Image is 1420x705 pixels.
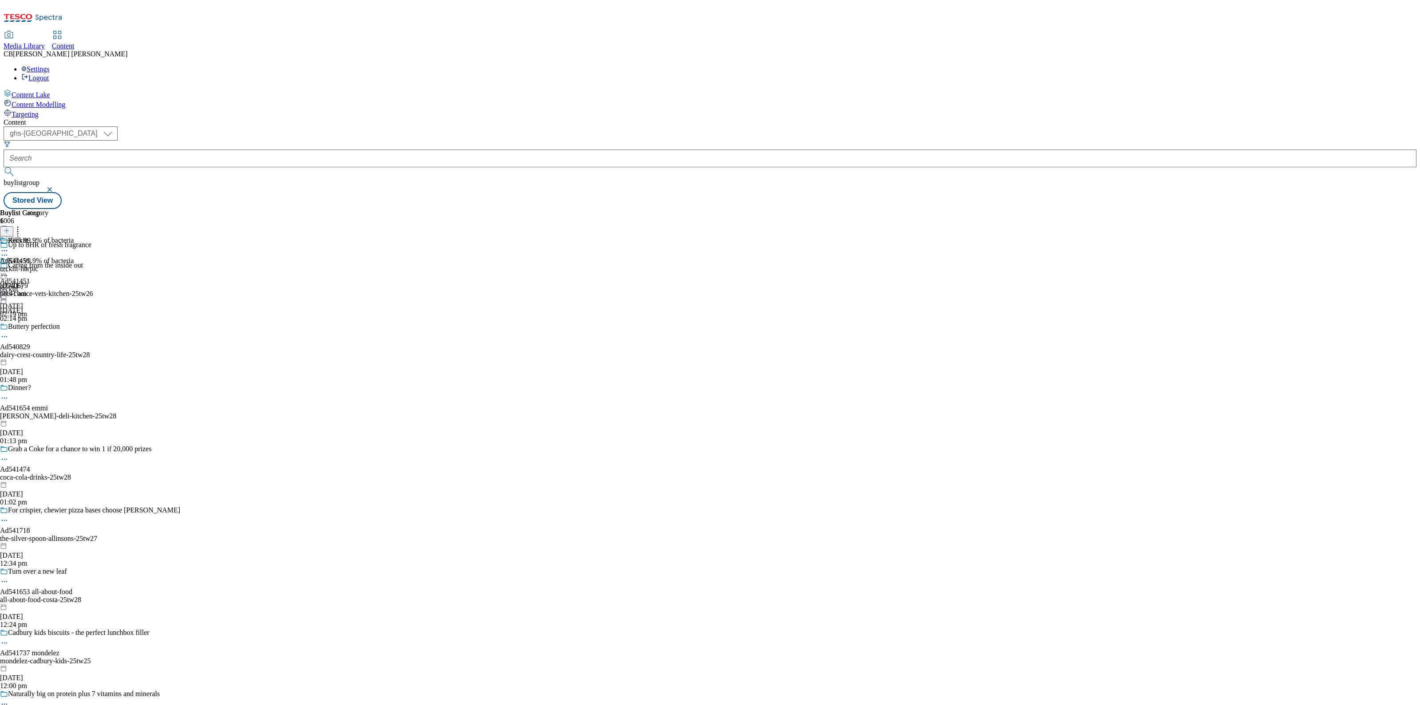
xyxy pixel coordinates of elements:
a: Content Modelling [4,99,1416,109]
a: Settings [21,65,50,73]
input: Search [4,150,1416,167]
div: Turn over a new leaf [8,567,67,575]
span: Content Lake [12,91,50,98]
a: Logout [21,74,49,82]
a: Content Lake [4,89,1416,99]
div: Naturally big on protein plus 7 vitamins and minerals [8,690,160,698]
span: Media Library [4,42,45,50]
span: Content [52,42,75,50]
svg: Search Filters [4,141,11,148]
span: buylistgroup [4,179,39,186]
a: Content [52,32,75,50]
a: Media Library [4,32,45,50]
div: Caring from the inside out [8,261,83,269]
span: CB [4,50,13,58]
div: Dinner? [8,384,31,392]
div: For crispier, chewier pizza bases choose [PERSON_NAME] [8,506,180,514]
div: Content [4,118,1416,126]
a: Targeting [4,109,1416,118]
div: Cadbury kids biscuits - the perfect lunchbox filler [8,629,150,637]
div: Grab a Coke for a chance to win 1 if 20,000 prizes [8,445,151,453]
button: Stored View [4,192,62,209]
div: Buttery perfection [8,323,60,331]
div: Up to 8HR of fresh fragrance [8,241,91,249]
span: [PERSON_NAME] [PERSON_NAME] [13,50,127,58]
div: Reckitt [8,236,28,244]
span: Targeting [12,110,39,118]
span: Content Modelling [12,101,65,108]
